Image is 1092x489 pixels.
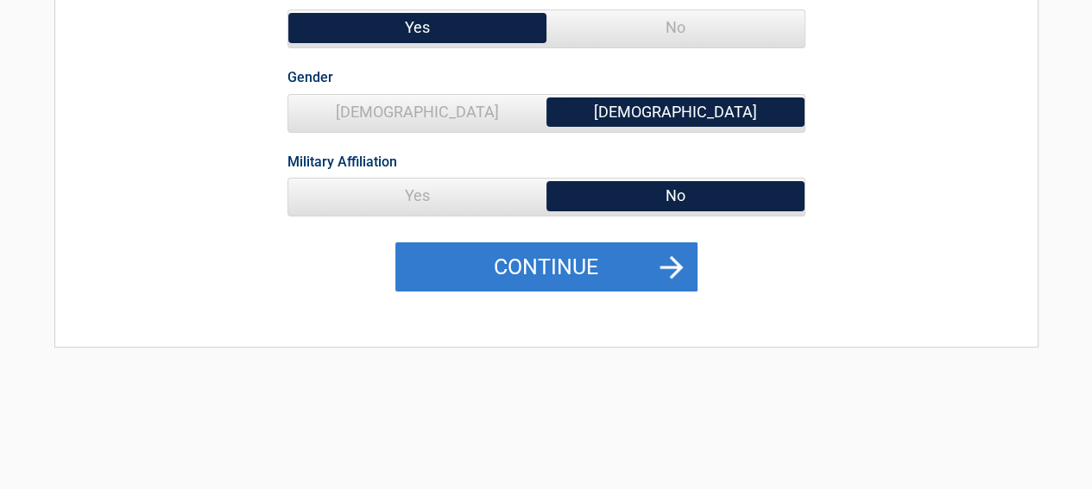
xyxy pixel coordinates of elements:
[546,179,805,213] span: No
[288,10,546,45] span: Yes
[288,95,546,129] span: [DEMOGRAPHIC_DATA]
[395,242,697,292] button: Continue
[287,150,397,173] label: Military Affiliation
[546,95,805,129] span: [DEMOGRAPHIC_DATA]
[288,179,546,213] span: Yes
[287,66,333,89] label: Gender
[546,10,805,45] span: No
